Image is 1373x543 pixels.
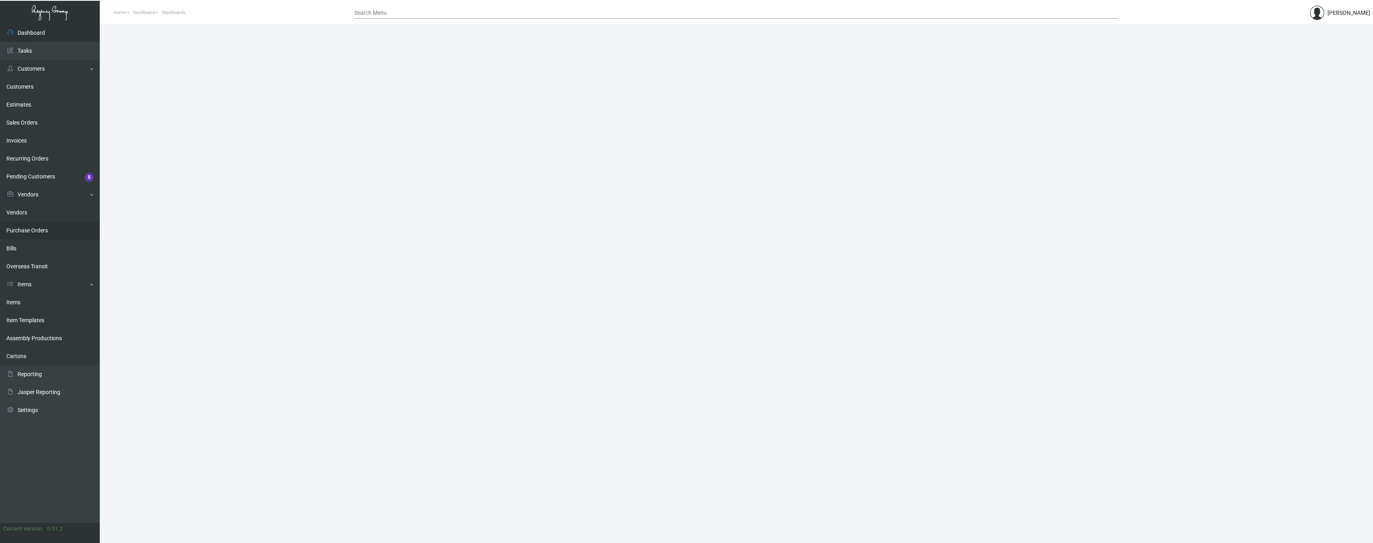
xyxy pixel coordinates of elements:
span: Dashboard [133,10,154,15]
div: [PERSON_NAME] [1327,9,1370,17]
div: 0.51.2 [47,525,63,533]
img: admin@bootstrapmaster.com [1310,6,1324,20]
div: Current version: [3,525,44,533]
span: Home [114,10,126,15]
span: Dashboards [162,10,186,15]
